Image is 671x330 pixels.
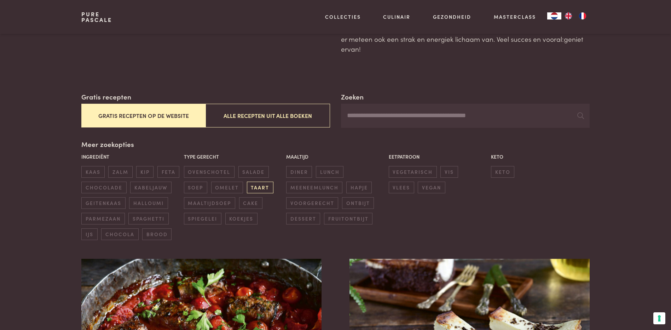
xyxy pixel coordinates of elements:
[101,228,138,240] span: chocola
[547,12,561,19] a: NL
[184,182,207,193] span: soep
[389,153,487,160] p: Eetpatroon
[81,153,180,160] p: Ingrediënt
[286,153,385,160] p: Maaltijd
[440,166,458,178] span: vis
[561,12,575,19] a: EN
[316,166,343,178] span: lunch
[383,13,410,21] a: Culinair
[547,12,561,19] div: Language
[286,213,320,224] span: dessert
[653,312,665,324] button: Uw voorkeuren voor toestemming voor trackingtechnologieën
[184,153,283,160] p: Type gerecht
[142,228,172,240] span: brood
[136,166,154,178] span: kip
[494,13,536,21] a: Masterclass
[184,213,221,224] span: spiegelei
[286,182,342,193] span: meeneemlunch
[491,166,514,178] span: keto
[433,13,471,21] a: Gezondheid
[184,197,235,209] span: maaltijdsoep
[342,197,374,209] span: ontbijt
[389,166,437,178] span: vegetarisch
[108,166,132,178] span: zalm
[206,104,330,127] button: Alle recepten uit alle boeken
[130,182,171,193] span: kabeljauw
[81,197,125,209] span: geitenkaas
[547,12,590,19] aside: Language selected: Nederlands
[81,11,112,23] a: PurePascale
[128,213,168,224] span: spaghetti
[238,166,269,178] span: salade
[239,197,262,209] span: cake
[247,182,273,193] span: taart
[81,228,97,240] span: ijs
[225,213,258,224] span: koekjes
[81,213,125,224] span: parmezaan
[341,92,364,102] label: Zoeken
[81,92,131,102] label: Gratis recepten
[346,182,372,193] span: hapje
[184,166,235,178] span: ovenschotel
[211,182,243,193] span: omelet
[286,197,338,209] span: voorgerecht
[81,166,104,178] span: kaas
[129,197,168,209] span: halloumi
[286,166,312,178] span: diner
[81,182,126,193] span: chocolade
[418,182,445,193] span: vegan
[491,153,590,160] p: Keto
[389,182,414,193] span: vlees
[157,166,179,178] span: feta
[325,13,361,21] a: Collecties
[561,12,590,19] ul: Language list
[575,12,590,19] a: FR
[81,104,206,127] button: Gratis recepten op de website
[324,213,372,224] span: fruitontbijt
